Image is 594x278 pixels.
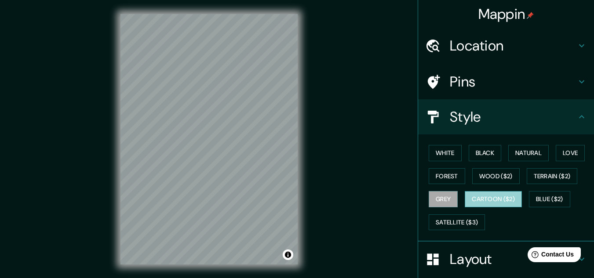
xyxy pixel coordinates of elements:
[516,244,584,268] iframe: Help widget launcher
[418,28,594,63] div: Location
[283,249,293,260] button: Toggle attribution
[429,168,465,184] button: Forest
[450,108,576,126] h4: Style
[429,191,458,207] button: Grey
[527,12,534,19] img: pin-icon.png
[508,145,549,161] button: Natural
[527,168,578,184] button: Terrain ($2)
[450,73,576,90] h4: Pins
[472,168,520,184] button: Wood ($2)
[465,191,522,207] button: Cartoon ($2)
[450,250,576,268] h4: Layout
[418,99,594,134] div: Style
[418,64,594,99] div: Pins
[450,37,576,54] h4: Location
[429,145,462,161] button: White
[529,191,570,207] button: Blue ($2)
[418,242,594,277] div: Layout
[556,145,585,161] button: Love
[469,145,502,161] button: Black
[120,14,298,264] canvas: Map
[429,214,485,231] button: Satellite ($3)
[478,5,534,23] h4: Mappin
